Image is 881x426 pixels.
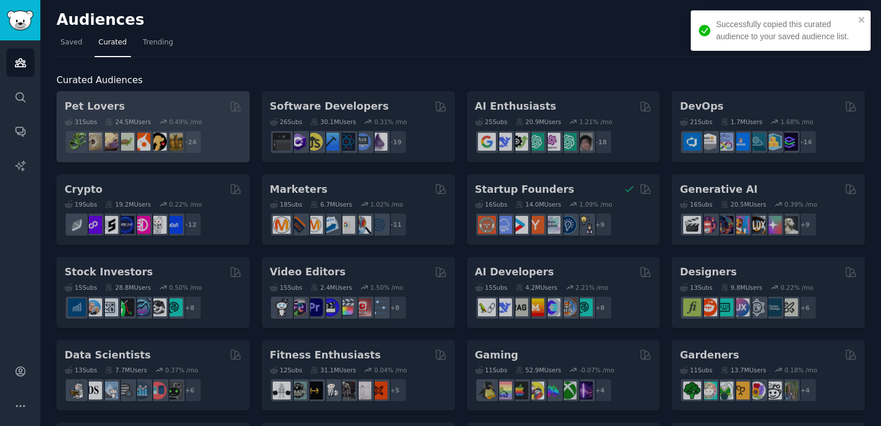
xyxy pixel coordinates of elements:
a: Curated [95,33,131,57]
span: Curated [99,38,127,48]
span: Trending [143,38,173,48]
h2: Audiences [57,11,771,29]
button: close [858,15,866,24]
img: GummySearch logo [7,10,33,31]
span: Saved [61,38,82,48]
div: Successfully copied this curated audience to your saved audience list. [716,18,854,43]
a: Saved [57,33,86,57]
span: Curated Audiences [57,73,142,88]
a: Trending [139,33,177,57]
